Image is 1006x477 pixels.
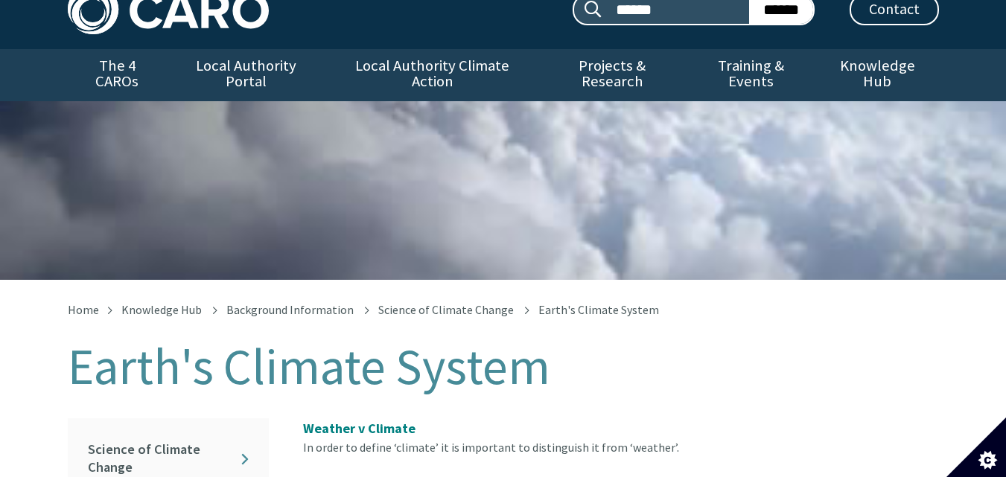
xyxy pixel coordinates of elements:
a: Local Authority Climate Action [326,49,538,101]
span: Earth's Climate System [538,302,659,317]
button: Set cookie preferences [946,417,1006,477]
a: Local Authority Portal [167,49,326,101]
a: Projects & Research [538,49,686,101]
a: Background Information [226,302,354,317]
a: Training & Events [686,49,816,101]
a: The 4 CAROs [68,49,167,101]
span: Weather v Climate [303,420,416,437]
a: Knowledge Hub [121,302,202,317]
a: Science of Climate Change [378,302,514,317]
a: Knowledge Hub [816,49,938,101]
h1: Earth's Climate System [68,339,939,394]
a: Home [68,302,99,317]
